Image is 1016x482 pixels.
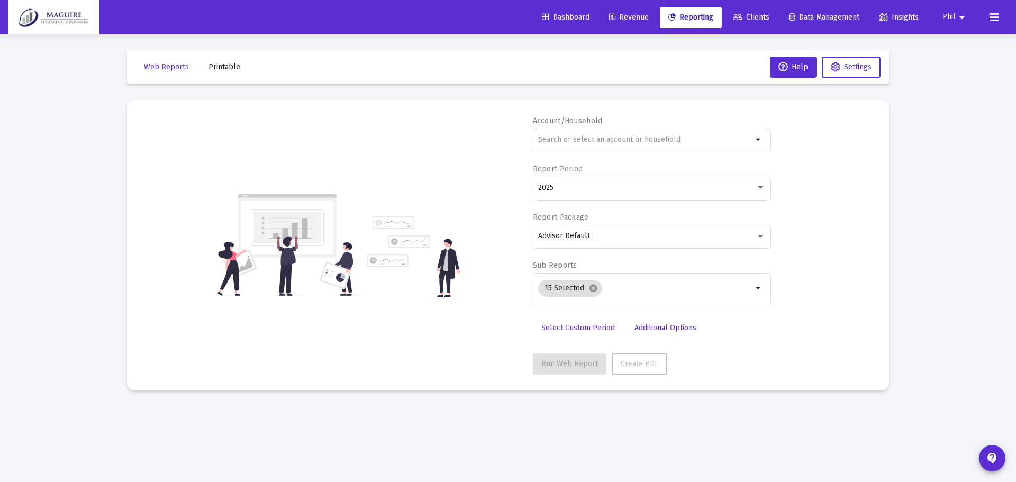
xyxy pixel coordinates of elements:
mat-icon: arrow_drop_down [956,7,968,28]
img: reporting [215,193,361,297]
a: Dashboard [533,7,598,28]
label: Report Period [533,165,583,174]
span: Printable [208,62,240,71]
a: Reporting [660,7,722,28]
a: Data Management [781,7,868,28]
button: Web Reports [135,57,197,78]
input: Search or select an account or household [538,135,752,144]
mat-chip-list: Selection [538,278,752,299]
mat-icon: arrow_drop_down [752,133,765,146]
button: Help [770,57,817,78]
mat-icon: cancel [588,284,598,293]
span: Create PDF [621,359,658,368]
span: Insights [879,13,919,22]
span: Phil [942,13,956,22]
img: Dashboard [16,7,92,28]
span: Settings [844,62,872,71]
span: Help [778,62,808,71]
span: Clients [733,13,769,22]
a: Insights [870,7,927,28]
span: Advisor Default [538,231,590,240]
button: Create PDF [612,353,667,375]
label: Sub Reports [533,261,577,270]
mat-icon: arrow_drop_down [752,282,765,295]
mat-icon: contact_support [986,452,999,465]
span: Dashboard [542,13,589,22]
a: Clients [724,7,778,28]
label: Account/Household [533,116,603,125]
span: Run Web Report [541,359,598,368]
mat-chip: 15 Selected [538,280,602,297]
img: reporting-alt [367,216,460,297]
span: 2025 [538,183,554,192]
button: Run Web Report [533,353,606,375]
span: Web Reports [144,62,189,71]
span: Data Management [789,13,859,22]
span: Reporting [668,13,713,22]
span: Revenue [609,13,649,22]
span: Additional Options [634,323,696,332]
label: Report Package [533,213,589,222]
button: Settings [822,57,881,78]
button: Phil [930,6,981,28]
a: Revenue [601,7,657,28]
button: Printable [200,57,249,78]
span: Select Custom Period [541,323,615,332]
